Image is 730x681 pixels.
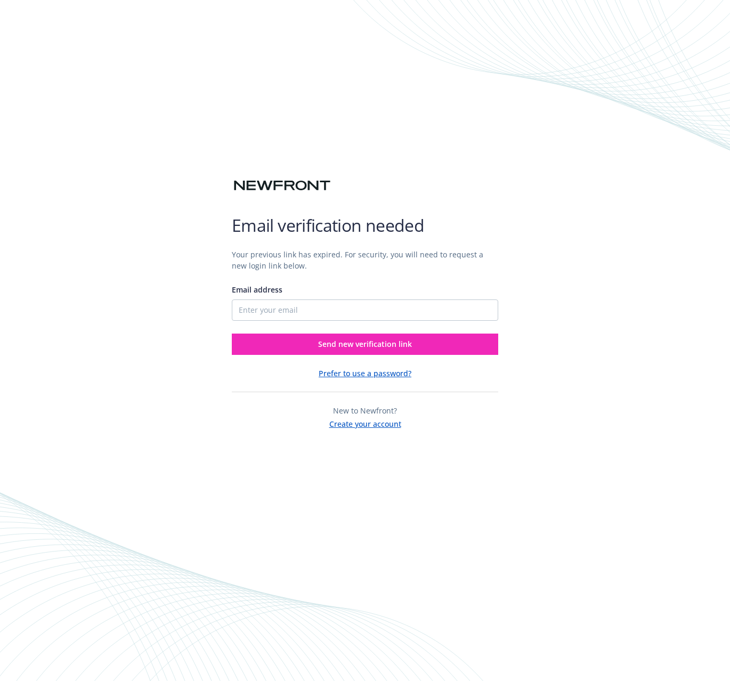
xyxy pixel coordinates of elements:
p: Your previous link has expired. For security, you will need to request a new login link below. [232,249,498,271]
button: Create your account [329,416,401,429]
span: Send new verification link [318,339,412,349]
h1: Email verification needed [232,215,498,236]
span: Email address [232,285,282,295]
button: Prefer to use a password? [319,368,411,379]
button: Send new verification link [232,334,498,355]
span: New to Newfront? [333,406,397,416]
input: Enter your email [232,299,498,321]
img: Newfront logo [232,176,332,195]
